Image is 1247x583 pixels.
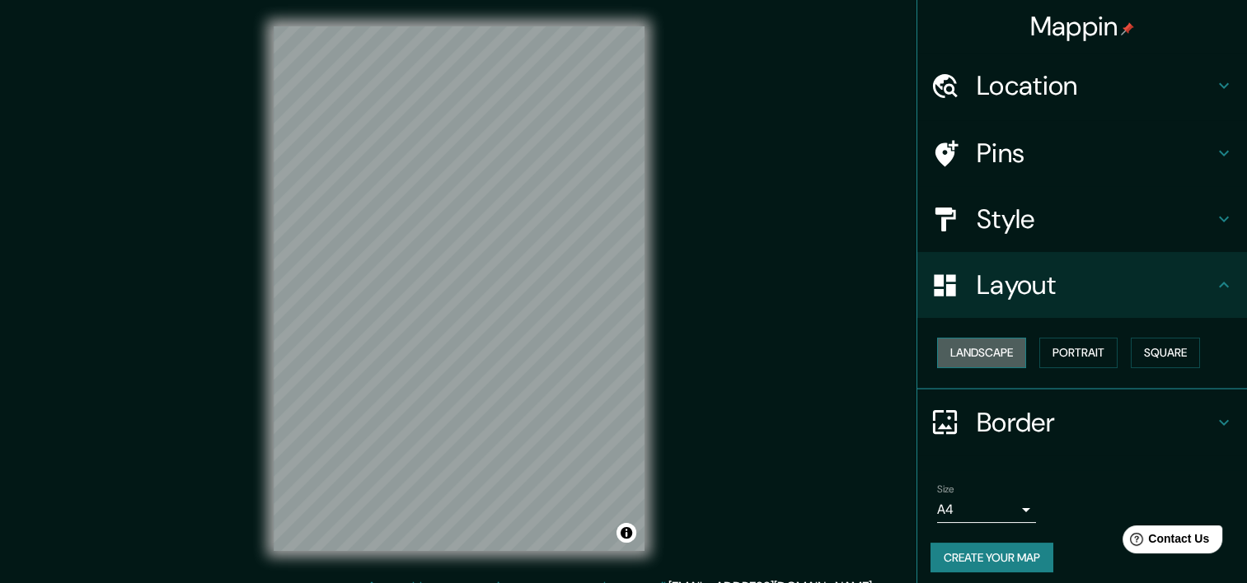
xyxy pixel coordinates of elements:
h4: Mappin [1030,10,1135,43]
h4: Style [977,203,1214,236]
button: Portrait [1039,338,1118,368]
img: pin-icon.png [1121,22,1134,35]
button: Create your map [931,543,1053,573]
button: Landscape [937,338,1026,368]
h4: Border [977,406,1214,439]
iframe: Help widget launcher [1100,519,1229,565]
div: A4 [937,497,1036,523]
h4: Pins [977,137,1214,170]
h4: Location [977,69,1214,102]
label: Size [937,482,954,496]
div: Layout [917,252,1247,318]
h4: Layout [977,268,1214,301]
div: Style [917,186,1247,252]
div: Border [917,389,1247,455]
button: Square [1131,338,1200,368]
canvas: Map [274,26,645,551]
div: Pins [917,120,1247,186]
button: Toggle attribution [616,523,636,543]
div: Location [917,53,1247,119]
